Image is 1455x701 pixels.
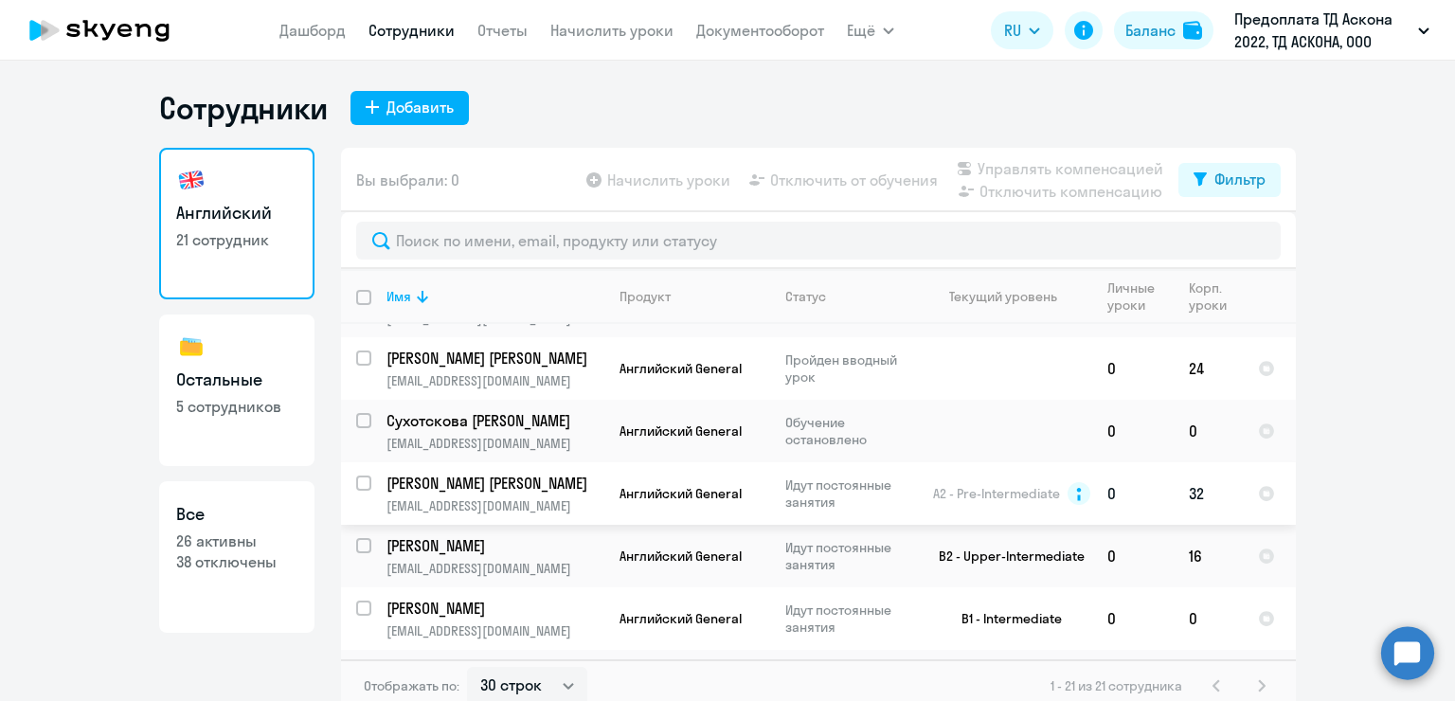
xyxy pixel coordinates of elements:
span: Английский General [620,485,742,502]
p: 26 активны [176,530,297,551]
div: Баланс [1125,19,1176,42]
a: [PERSON_NAME] [386,598,603,619]
span: Вы выбрали: 0 [356,169,459,191]
a: Сотрудники [368,21,455,40]
td: 0 [1092,400,1174,462]
button: Ещё [847,11,894,49]
div: Продукт [620,288,671,305]
div: Имя [386,288,411,305]
p: 38 отключены [176,551,297,572]
p: 21 сотрудник [176,229,297,250]
td: 0 [1174,587,1243,650]
a: Английский21 сотрудник [159,148,314,299]
p: [EMAIL_ADDRESS][DOMAIN_NAME] [386,560,603,577]
img: balance [1183,21,1202,40]
p: [PERSON_NAME] [PERSON_NAME] [386,348,601,368]
h3: Все [176,502,297,527]
a: [PERSON_NAME] [PERSON_NAME] [386,348,603,368]
td: 0 [1092,462,1174,525]
span: Отображать по: [364,677,459,694]
div: Текущий уровень [931,288,1091,305]
div: Фильтр [1214,168,1266,190]
img: english [176,165,207,195]
td: 24 [1174,337,1243,400]
p: Идут постоянные занятия [785,602,915,636]
a: Документооборот [696,21,824,40]
p: [EMAIL_ADDRESS][DOMAIN_NAME] [386,497,603,514]
p: Идут постоянные занятия [785,476,915,511]
button: Добавить [350,91,469,125]
h1: Сотрудники [159,89,328,127]
p: [PERSON_NAME] [386,535,601,556]
span: Английский General [620,548,742,565]
td: 16 [1174,525,1243,587]
a: Сухотскова [PERSON_NAME] [386,410,603,431]
input: Поиск по имени, email, продукту или статусу [356,222,1281,260]
span: Английский General [620,422,742,440]
p: Идут постоянные занятия [785,539,915,573]
a: Все26 активны38 отключены [159,481,314,633]
td: 0 [1092,587,1174,650]
p: Пройден вводный урок [785,351,915,386]
div: Имя [386,288,603,305]
div: Статус [785,288,826,305]
td: 0 [1174,400,1243,462]
p: [PERSON_NAME] [PERSON_NAME] [386,473,601,494]
a: [PERSON_NAME] [386,535,603,556]
h3: Остальные [176,368,297,392]
button: Фильтр [1178,163,1281,197]
span: A2 - Pre-Intermediate [933,485,1060,502]
a: Начислить уроки [550,21,674,40]
span: 1 - 21 из 21 сотрудника [1051,677,1182,694]
div: Корп. уроки [1189,279,1242,314]
p: [EMAIL_ADDRESS][DOMAIN_NAME] [386,622,603,639]
p: Предоплата ТД Аскона 2022, ТД АСКОНА, ООО [1234,8,1410,53]
a: Дашборд [279,21,346,40]
span: Английский General [620,610,742,627]
p: 5 сотрудников [176,396,297,417]
img: others [176,332,207,362]
button: Балансbalance [1114,11,1213,49]
p: [PERSON_NAME] [386,598,601,619]
button: RU [991,11,1053,49]
div: Текущий уровень [949,288,1057,305]
td: 0 [1092,337,1174,400]
td: 0 [1092,525,1174,587]
span: RU [1004,19,1021,42]
p: [EMAIL_ADDRESS][DOMAIN_NAME] [386,372,603,389]
div: Личные уроки [1107,279,1173,314]
a: [PERSON_NAME] [PERSON_NAME] [386,473,603,494]
p: Сухотскова [PERSON_NAME] [386,410,601,431]
td: B1 - Intermediate [916,587,1092,650]
td: 32 [1174,462,1243,525]
span: Английский General [620,360,742,377]
div: Добавить [386,96,454,118]
button: Предоплата ТД Аскона 2022, ТД АСКОНА, ООО [1225,8,1439,53]
h3: Английский [176,201,297,225]
a: Отчеты [477,21,528,40]
a: Остальные5 сотрудников [159,315,314,466]
p: [EMAIL_ADDRESS][DOMAIN_NAME] [386,435,603,452]
span: Ещё [847,19,875,42]
td: B2 - Upper-Intermediate [916,525,1092,587]
p: Обучение остановлено [785,414,915,448]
